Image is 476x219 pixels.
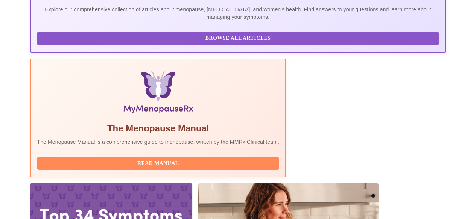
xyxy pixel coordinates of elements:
button: Read Manual [37,157,279,170]
h5: The Menopause Manual [37,122,279,134]
p: The Menopause Manual is a comprehensive guide to menopause, written by the MMRx Clinical team. [37,138,279,146]
a: Read Manual [37,160,281,166]
span: Browse All Articles [44,34,431,43]
a: Browse All Articles [37,35,441,41]
button: Browse All Articles [37,32,439,45]
img: Menopause Manual [76,71,241,116]
p: Explore our comprehensive collection of articles about menopause, [MEDICAL_DATA], and women's hea... [37,6,439,21]
span: Read Manual [44,159,272,168]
